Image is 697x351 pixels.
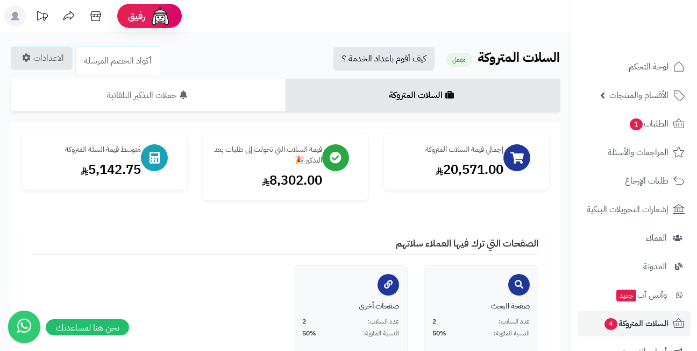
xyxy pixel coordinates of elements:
span: رفيق [128,10,145,23]
span: النسبة المئوية: [494,329,530,338]
span: وآتس آب [615,287,667,303]
a: تحديثات المنصة [29,5,55,30]
div: إجمالي قيمة السلات المتروكة [395,144,503,155]
span: المراجعات والأسئلة [608,145,668,160]
span: طلبات الإرجاع [625,173,668,188]
span: الأقسام والمنتجات [609,88,668,103]
img: ai-face.png [150,5,171,27]
span: النسبة المئوية: [363,329,399,338]
a: أكواد الخصم المرسلة [75,46,160,75]
div: صفحات أخرى [302,301,400,312]
div: 20,571.00 [395,160,503,179]
a: حملات التذكير التلقائية [11,79,286,112]
h4: الصفحات التي ترك فيها العملاء سلاتهم [32,238,538,255]
a: الطلبات1 [578,111,691,137]
span: المدونة [643,259,667,274]
span: 50% [302,329,316,338]
a: طلبات الإرجاع [578,168,691,194]
span: 4 [604,318,617,330]
b: السلات المتروكة [478,48,560,67]
span: لوحة التحكم [629,59,668,74]
div: قيمة السلات التي تحولت إلى طلبات بعد التذكير 🎉 [214,144,322,166]
div: متوسط قيمة السلة المتروكة [32,144,141,155]
span: الطلبات [629,116,668,131]
span: 2 [432,317,436,326]
a: إشعارات التحويلات البنكية [578,196,691,222]
div: 8,302.00 [214,171,322,189]
a: المراجعات والأسئلة [578,139,691,165]
div: 5,142.75 [32,160,141,179]
span: جديد [616,290,636,301]
a: المدونة [578,254,691,279]
div: صفحة البحث [432,301,530,312]
a: العملاء [578,225,691,251]
a: لوحة التحكم [578,54,691,80]
a: السلات المتروكة [286,79,560,112]
small: مفعل [446,53,472,67]
span: العملاء [646,230,667,245]
span: 1 [630,118,643,130]
span: 2 [302,317,306,326]
span: عدد السلات: [499,317,530,326]
img: logo-2.png [624,30,687,53]
a: وآتس آبجديد [578,282,691,308]
span: عدد السلات: [368,317,399,326]
a: كيف أقوم باعداد الخدمة ؟ [333,47,435,71]
span: إشعارات التحويلات البنكية [587,202,668,217]
a: الاعدادات [11,46,73,70]
a: السلات المتروكة4 [578,311,691,336]
span: 50% [432,329,446,338]
span: السلات المتروكة [603,316,668,331]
